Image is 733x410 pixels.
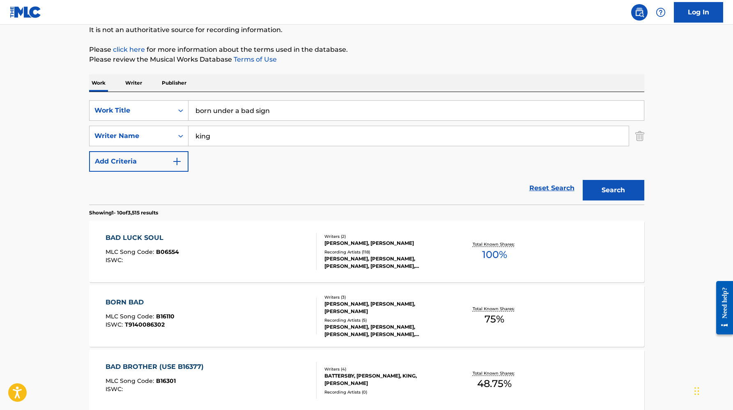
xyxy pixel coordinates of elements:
[485,312,504,327] span: 75 %
[89,74,108,92] p: Work
[89,55,644,64] p: Please review the Musical Works Database
[324,294,448,300] div: Writers ( 3 )
[473,306,517,312] p: Total Known Shares:
[692,371,733,410] iframe: Chat Widget
[94,131,168,141] div: Writer Name
[94,106,168,115] div: Work Title
[324,372,448,387] div: BATTERSBY, [PERSON_NAME], KING, [PERSON_NAME]
[159,74,189,92] p: Publisher
[156,313,175,320] span: B16110
[324,317,448,323] div: Recording Artists ( 5 )
[106,256,125,264] span: ISWC :
[324,249,448,255] div: Recording Artists ( 118 )
[89,221,644,282] a: BAD LUCK SOULMLC Song Code:B06554ISWC:Writers (2)[PERSON_NAME], [PERSON_NAME]Recording Artists (1...
[324,233,448,240] div: Writers ( 2 )
[89,25,644,35] p: It is not an authoritative source for recording information.
[232,55,277,63] a: Terms of Use
[106,362,208,372] div: BAD BROTHER (USE B16377)
[106,297,175,307] div: BORN BAD
[710,275,733,341] iframe: Resource Center
[583,180,644,200] button: Search
[89,151,188,172] button: Add Criteria
[324,366,448,372] div: Writers ( 4 )
[324,323,448,338] div: [PERSON_NAME], [PERSON_NAME], [PERSON_NAME], [PERSON_NAME], [PERSON_NAME]
[473,370,517,376] p: Total Known Shares:
[653,4,669,21] div: Help
[674,2,723,23] a: Log In
[89,100,644,205] form: Search Form
[106,321,125,328] span: ISWC :
[106,313,156,320] span: MLC Song Code :
[324,389,448,395] div: Recording Artists ( 0 )
[10,6,41,18] img: MLC Logo
[125,321,165,328] span: T9140086302
[324,255,448,270] div: [PERSON_NAME], [PERSON_NAME], [PERSON_NAME], [PERSON_NAME], [PERSON_NAME], [PERSON_NAME], [PERSON...
[473,241,517,247] p: Total Known Shares:
[89,45,644,55] p: Please for more information about the terms used in the database.
[634,7,644,17] img: search
[106,233,179,243] div: BAD LUCK SOUL
[156,248,179,256] span: B06554
[477,376,512,391] span: 48.75 %
[113,46,145,53] a: click here
[635,126,644,146] img: Delete Criterion
[324,240,448,247] div: [PERSON_NAME], [PERSON_NAME]
[106,385,125,393] span: ISWC :
[324,300,448,315] div: [PERSON_NAME], [PERSON_NAME], [PERSON_NAME]
[172,157,182,166] img: 9d2ae6d4665cec9f34b9.svg
[106,377,156,385] span: MLC Song Code :
[525,179,579,197] a: Reset Search
[123,74,145,92] p: Writer
[89,285,644,347] a: BORN BADMLC Song Code:B16110ISWC:T9140086302Writers (3)[PERSON_NAME], [PERSON_NAME], [PERSON_NAME...
[482,247,507,262] span: 100 %
[631,4,648,21] a: Public Search
[89,209,158,217] p: Showing 1 - 10 of 3,515 results
[656,7,666,17] img: help
[156,377,176,385] span: B16301
[694,379,699,403] div: Drag
[106,248,156,256] span: MLC Song Code :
